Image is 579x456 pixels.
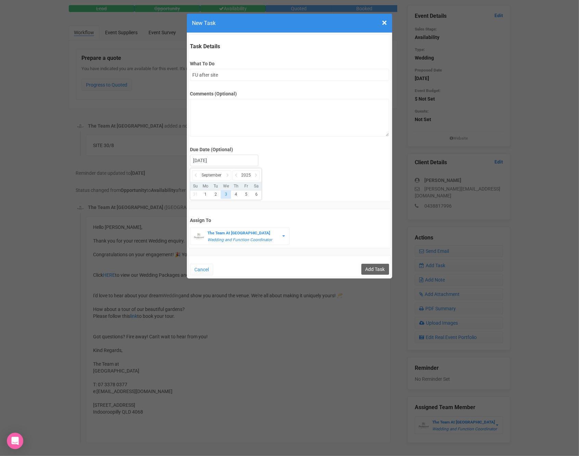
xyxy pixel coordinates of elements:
[190,217,389,224] label: Assign To
[221,199,231,207] li: 10
[7,433,23,449] div: Open Intercom Messenger
[241,183,252,189] li: Fr
[211,199,221,207] li: 9
[202,172,222,178] span: September
[190,155,258,166] div: [DATE]
[211,191,221,198] li: 2
[201,199,211,207] li: 8
[221,191,231,198] li: 3
[201,191,211,198] li: 1
[190,60,389,67] label: What To Do
[231,199,241,207] li: 11
[241,199,252,207] li: 12
[190,199,201,207] li: 7
[201,183,211,189] li: Mo
[207,231,270,235] strong: The Team At [GEOGRAPHIC_DATA]
[361,264,389,275] input: Add Task
[252,183,262,189] li: Sa
[190,264,213,275] button: Cancel
[207,237,272,242] em: Wedding and Function Coordinator
[190,183,201,189] li: Su
[231,183,241,189] li: Th
[190,90,389,97] label: Comments (Optional)
[241,191,252,198] li: 5
[190,146,389,153] label: Due Date (Optional)
[252,199,262,207] li: 13
[382,17,387,28] span: ×
[221,183,231,189] li: We
[194,231,204,242] img: BGLogo.jpg
[231,191,241,198] li: 4
[190,43,389,51] legend: Task Details
[211,183,221,189] li: Tu
[190,191,201,198] li: 31
[241,172,251,178] span: 2025
[252,191,262,198] li: 6
[192,19,387,27] h4: New Task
